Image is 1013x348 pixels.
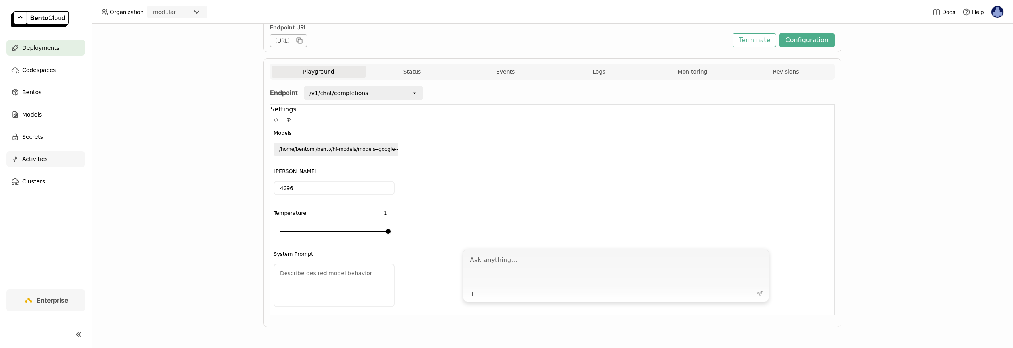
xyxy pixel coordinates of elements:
[6,173,85,189] a: Clusters
[991,6,1003,18] img: Mostafa Hagog
[6,151,85,167] a: Activities
[177,8,178,16] input: Selected modular.
[110,8,143,16] span: Organization
[270,24,729,31] div: Endpoint URL
[469,291,475,297] svg: Plus
[942,8,955,16] span: Docs
[6,129,85,145] a: Secrets
[274,168,317,175] span: [PERSON_NAME]
[270,34,307,47] div: [URL]
[22,177,45,186] span: Clusters
[366,66,459,78] button: Status
[972,8,984,16] span: Help
[411,90,418,96] svg: open
[376,208,394,218] input: Temperature
[593,68,605,75] span: Logs
[22,43,59,52] span: Deployments
[933,8,955,16] a: Docs
[274,251,313,257] span: System Prompt
[153,8,176,16] div: modular
[646,66,739,78] button: Monitoring
[369,89,370,97] input: Selected /v1/chat/completions.
[6,40,85,56] a: Deployments
[22,87,41,97] span: Bentos
[272,66,366,78] button: Playground
[6,84,85,100] a: Bentos
[6,62,85,78] a: Codespaces
[6,289,85,311] a: Enterprise
[733,33,776,47] button: Terminate
[779,33,835,47] button: Configuration
[739,66,833,78] button: Revisions
[279,145,585,153] div: /home/bentoml/bento/hf-models/models--google--gemma-3-27b-it/snapshots/005ad3404e59d6023443cb575d...
[22,132,43,142] span: Secrets
[22,110,42,119] span: Models
[962,8,984,16] div: Help
[274,210,306,216] span: Temperature
[6,107,85,122] a: Models
[274,130,292,136] span: Models
[270,105,398,125] div: Settings
[309,89,368,97] div: /v1/chat/completions
[22,154,48,164] span: Activities
[11,11,69,27] img: logo
[22,65,56,75] span: Codespaces
[37,296,68,304] span: Enterprise
[270,89,298,97] strong: Endpoint
[459,66,552,78] button: Events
